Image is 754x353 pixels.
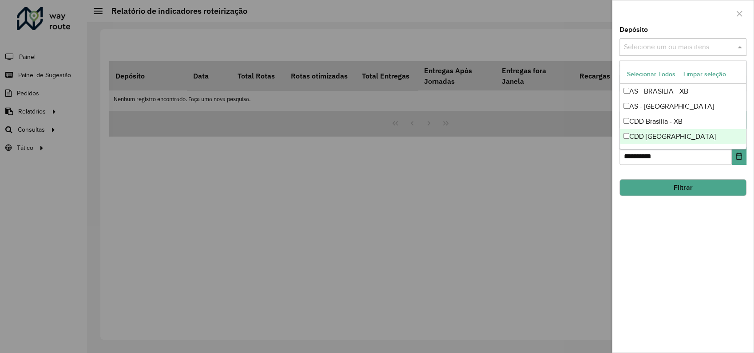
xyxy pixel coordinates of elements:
[619,60,746,149] ng-dropdown-panel: Options list
[619,24,648,35] label: Depósito
[732,147,746,165] button: Choose Date
[620,129,746,144] div: CDD [GEOGRAPHIC_DATA]
[679,67,730,81] button: Limpar seleção
[620,114,746,129] div: CDD Brasilia - XB
[620,84,746,99] div: AS - BRASILIA - XB
[623,67,679,81] button: Selecionar Todos
[619,179,746,196] button: Filtrar
[620,99,746,114] div: AS - [GEOGRAPHIC_DATA]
